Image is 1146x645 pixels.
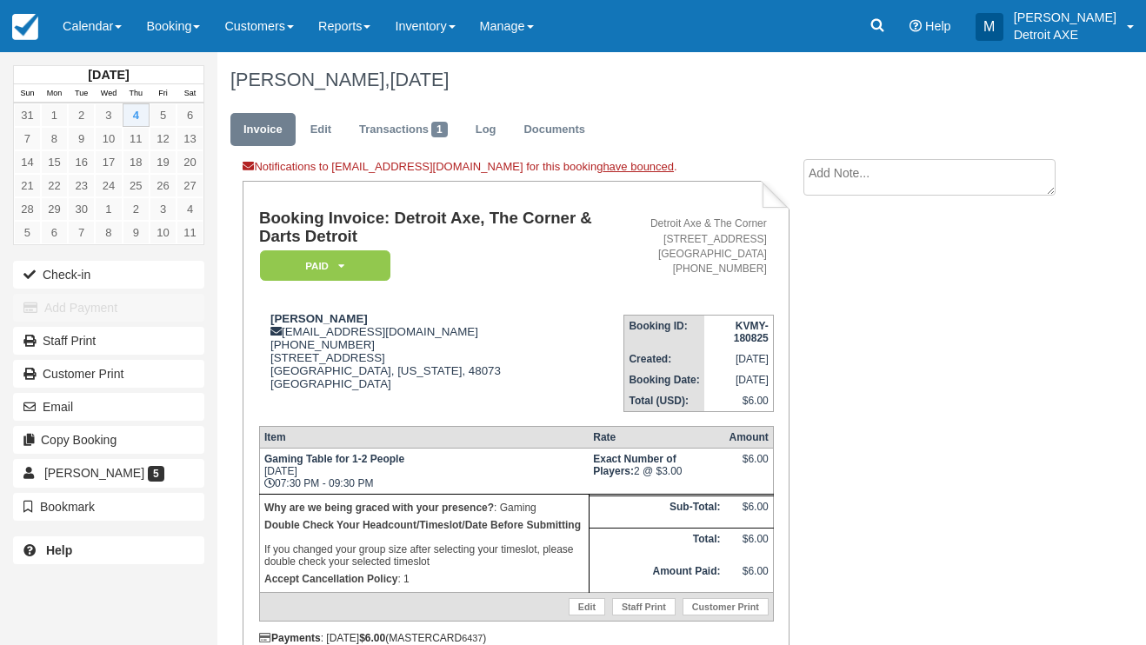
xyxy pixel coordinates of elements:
[68,174,95,197] a: 23
[264,519,581,531] b: Double Check Your Headcount/Timeslot/Date Before Submitting
[463,113,510,147] a: Log
[624,390,704,412] th: Total (USD):
[589,529,724,561] th: Total:
[510,113,598,147] a: Documents
[259,249,384,282] a: Paid
[13,459,204,487] a: [PERSON_NAME] 5
[150,84,177,103] th: Fri
[683,598,769,615] a: Customer Print
[230,113,296,147] a: Invoice
[729,453,768,479] div: $6.00
[724,561,773,593] td: $6.00
[704,390,774,412] td: $6.00
[41,197,68,221] a: 29
[724,427,773,449] th: Amount
[724,495,773,529] td: $6.00
[624,315,704,349] th: Booking ID:
[123,197,150,221] a: 2
[177,197,203,221] a: 4
[359,632,385,644] strong: $6.00
[177,174,203,197] a: 27
[14,84,41,103] th: Sun
[68,127,95,150] a: 9
[95,84,122,103] th: Wed
[259,632,774,644] div: : [DATE] (MASTERCARD )
[569,598,605,615] a: Edit
[14,127,41,150] a: 7
[270,312,368,325] strong: [PERSON_NAME]
[88,68,129,82] strong: [DATE]
[431,122,448,137] span: 1
[724,529,773,561] td: $6.00
[243,159,790,181] div: Notifications to [EMAIL_ADDRESS][DOMAIN_NAME] for this booking .
[259,632,321,644] strong: Payments
[1014,26,1116,43] p: Detroit AXE
[123,221,150,244] a: 9
[95,197,122,221] a: 1
[13,426,204,454] button: Copy Booking
[297,113,344,147] a: Edit
[14,103,41,127] a: 31
[624,369,704,390] th: Booking Date:
[1014,9,1116,26] p: [PERSON_NAME]
[13,393,204,421] button: Email
[14,197,41,221] a: 28
[264,453,404,465] strong: Gaming Table for 1-2 People
[123,127,150,150] a: 11
[12,14,38,40] img: checkfront-main-nav-mini-logo.png
[264,499,584,516] p: : Gaming
[589,561,724,593] th: Amount Paid:
[123,84,150,103] th: Thu
[95,150,122,174] a: 17
[259,449,589,495] td: [DATE] 07:30 PM - 09:30 PM
[704,349,774,369] td: [DATE]
[41,174,68,197] a: 22
[589,495,724,529] th: Sub-Total:
[44,466,144,480] span: [PERSON_NAME]
[177,150,203,174] a: 20
[230,70,1064,90] h1: [PERSON_NAME],
[68,84,95,103] th: Tue
[177,221,203,244] a: 11
[264,573,397,585] strong: Accept Cancellation Policy
[346,113,461,147] a: Transactions1
[13,327,204,355] a: Staff Print
[259,312,623,412] div: [EMAIL_ADDRESS][DOMAIN_NAME] [PHONE_NUMBER] [STREET_ADDRESS] [GEOGRAPHIC_DATA], [US_STATE], 48073...
[177,127,203,150] a: 13
[13,360,204,388] a: Customer Print
[95,174,122,197] a: 24
[704,369,774,390] td: [DATE]
[909,20,922,32] i: Help
[603,160,674,173] a: have bounced
[630,216,766,276] address: Detroit Axe & The Corner [STREET_ADDRESS] [GEOGRAPHIC_DATA] [PHONE_NUMBER]
[95,103,122,127] a: 3
[13,493,204,521] button: Bookmark
[259,427,589,449] th: Item
[264,502,494,514] strong: Why are we being graced with your presence?
[264,516,584,570] p: If you changed your group size after selecting your timeslot, please double check your selected t...
[68,150,95,174] a: 16
[589,449,724,495] td: 2 @ $3.00
[177,103,203,127] a: 6
[123,103,150,127] a: 4
[150,221,177,244] a: 10
[593,453,676,477] strong: Exact Number of Players
[68,221,95,244] a: 7
[150,197,177,221] a: 3
[976,13,1003,41] div: M
[177,84,203,103] th: Sat
[13,261,204,289] button: Check-in
[150,103,177,127] a: 5
[41,221,68,244] a: 6
[925,19,951,33] span: Help
[734,320,769,344] strong: KVMY-180825
[150,127,177,150] a: 12
[14,221,41,244] a: 5
[41,150,68,174] a: 15
[123,150,150,174] a: 18
[259,209,623,245] h1: Booking Invoice: Detroit Axe, The Corner & Darts Detroit
[123,174,150,197] a: 25
[46,543,72,557] b: Help
[68,197,95,221] a: 30
[41,103,68,127] a: 1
